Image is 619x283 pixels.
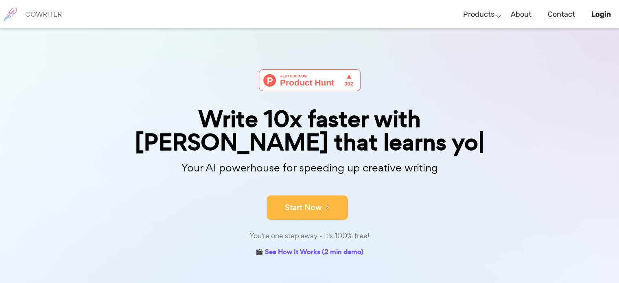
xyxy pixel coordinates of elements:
button: Start Now [267,195,348,220]
b: Login [591,10,611,19]
a: Products [463,2,494,26]
a: Login [591,2,611,26]
p: Your AI powerhouse for speeding up creative writing [106,159,513,177]
a: Contact [548,2,575,26]
img: Cowriter - Your AI buddy for speeding up creative writing | Product Hunt [259,69,361,91]
div: Write 10x faster with [PERSON_NAME] that learns yo [106,107,513,154]
a: 🎬 See How It Works (2 min demo) [256,246,363,259]
h6: COWRITER [25,11,62,18]
a: About [511,2,532,26]
div: You're one step away - It's 100% free! [106,230,513,242]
